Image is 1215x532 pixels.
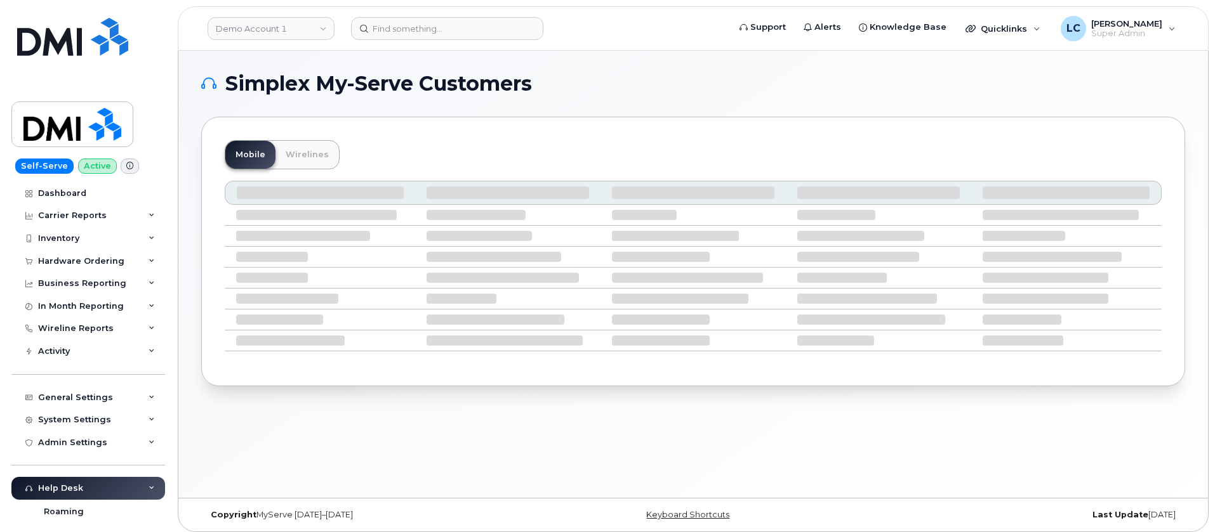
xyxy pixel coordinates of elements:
a: Wirelines [276,141,339,169]
strong: Last Update [1092,510,1148,519]
span: Simplex My-Serve Customers [225,74,532,93]
strong: Copyright [211,510,256,519]
a: Keyboard Shortcuts [646,510,729,519]
div: [DATE] [857,510,1185,520]
div: MyServe [DATE]–[DATE] [201,510,529,520]
a: Mobile [225,141,276,169]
